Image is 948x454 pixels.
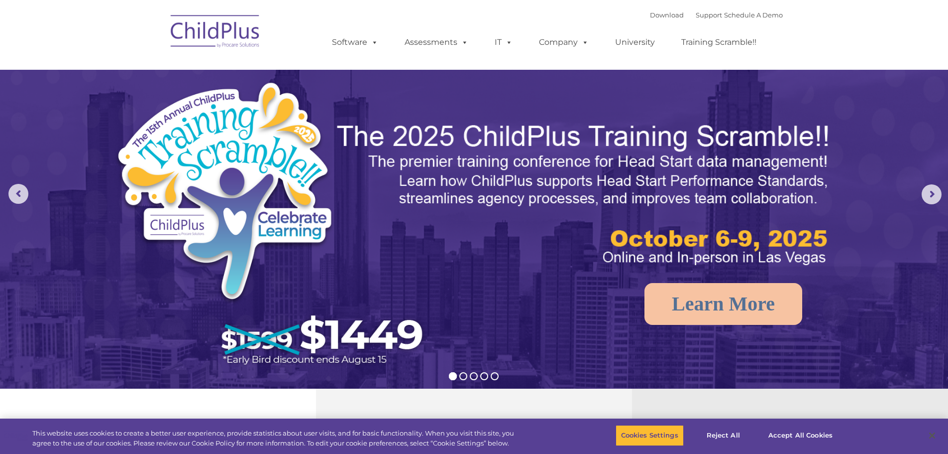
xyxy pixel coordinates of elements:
span: Last name [138,66,169,73]
button: Close [921,425,943,447]
a: Support [696,11,722,19]
a: University [605,32,665,52]
span: Phone number [138,107,181,114]
button: Reject All [692,425,754,446]
a: Software [322,32,388,52]
button: Accept All Cookies [763,425,838,446]
button: Cookies Settings [616,425,684,446]
a: Download [650,11,684,19]
a: Assessments [395,32,478,52]
a: IT [485,32,523,52]
a: Schedule A Demo [724,11,783,19]
a: Company [529,32,599,52]
a: Training Scramble!! [671,32,766,52]
img: ChildPlus by Procare Solutions [166,8,265,58]
font: | [650,11,783,19]
a: Learn More [644,283,802,325]
div: This website uses cookies to create a better user experience, provide statistics about user visit... [32,429,522,448]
